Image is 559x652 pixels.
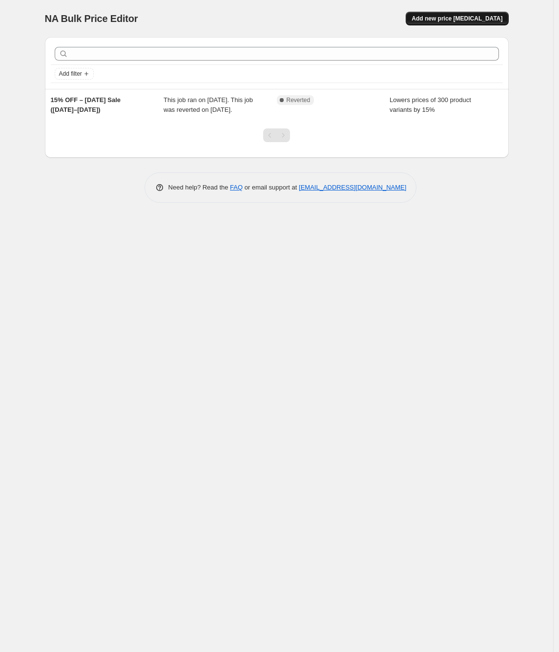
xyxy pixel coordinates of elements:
button: Add new price [MEDICAL_DATA] [406,12,508,25]
span: Lowers prices of 300 product variants by 15% [390,96,471,113]
span: or email support at [243,184,299,191]
span: Add new price [MEDICAL_DATA] [412,15,502,22]
span: This job ran on [DATE]. This job was reverted on [DATE]. [164,96,253,113]
nav: Pagination [263,128,290,142]
a: [EMAIL_ADDRESS][DOMAIN_NAME] [299,184,406,191]
span: 15% OFF – [DATE] Sale ([DATE]–[DATE]) [51,96,121,113]
span: NA Bulk Price Editor [45,13,138,24]
button: Add filter [55,68,94,80]
a: FAQ [230,184,243,191]
span: Reverted [287,96,311,104]
span: Add filter [59,70,82,78]
span: Need help? Read the [168,184,230,191]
